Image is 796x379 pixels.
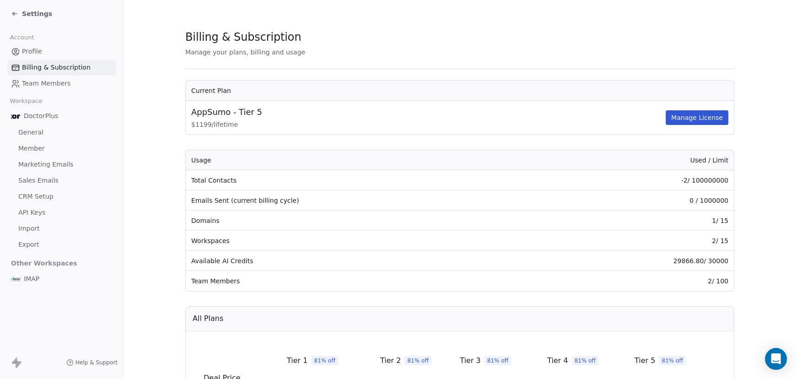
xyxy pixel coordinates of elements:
[18,144,45,153] span: Member
[7,76,116,91] a: Team Members
[11,9,52,18] a: Settings
[191,120,664,129] span: $ 1199 / lifetime
[659,356,686,365] span: 81% off
[18,160,73,169] span: Marketing Emails
[6,31,38,44] span: Account
[7,173,116,188] a: Sales Emails
[186,190,538,211] td: Emails Sent (current billing cycle)
[7,44,116,59] a: Profile
[404,356,431,365] span: 81% off
[7,141,116,156] a: Member
[538,211,734,231] td: 1 / 15
[572,356,599,365] span: 81% off
[666,110,728,125] button: Manage License
[18,176,59,185] span: Sales Emails
[75,359,118,366] span: Help & Support
[6,94,46,108] span: Workspace
[191,106,262,118] span: AppSumo - Tier 5
[11,111,20,120] img: logo-Doctor-Plus.jpg
[186,231,538,251] td: Workspaces
[484,356,511,365] span: 81% off
[635,355,655,366] span: Tier 5
[765,348,787,370] div: Open Intercom Messenger
[538,190,734,211] td: 0 / 1000000
[186,211,538,231] td: Domains
[18,240,39,249] span: Export
[7,157,116,172] a: Marketing Emails
[18,192,54,201] span: CRM Setup
[7,256,81,271] span: Other Workspaces
[185,30,301,44] span: Billing & Subscription
[18,224,39,233] span: Import
[287,355,307,366] span: Tier 1
[380,355,401,366] span: Tier 2
[538,170,734,190] td: -2 / 100000000
[186,81,734,101] th: Current Plan
[538,271,734,291] td: 2 / 100
[7,205,116,220] a: API Keys
[186,170,538,190] td: Total Contacts
[7,189,116,204] a: CRM Setup
[7,60,116,75] a: Billing & Subscription
[460,355,480,366] span: Tier 3
[186,251,538,271] td: Available AI Credits
[193,313,223,324] span: All Plans
[22,9,52,18] span: Settings
[7,237,116,252] a: Export
[538,150,734,170] th: Used / Limit
[18,128,43,137] span: General
[22,79,70,88] span: Team Members
[18,208,45,217] span: API Keys
[186,150,538,170] th: Usage
[538,251,734,271] td: 29866.80 / 30000
[7,221,116,236] a: Import
[311,356,338,365] span: 81% off
[538,231,734,251] td: 2 / 15
[7,125,116,140] a: General
[22,63,91,72] span: Billing & Subscription
[185,49,305,56] span: Manage your plans, billing and usage
[22,47,42,56] span: Profile
[11,274,20,283] img: IMAP_Logo_ok.jpg
[66,359,118,366] a: Help & Support
[24,274,39,283] span: IMAP
[547,355,568,366] span: Tier 4
[24,111,58,120] span: DoctorPlus
[186,271,538,291] td: Team Members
